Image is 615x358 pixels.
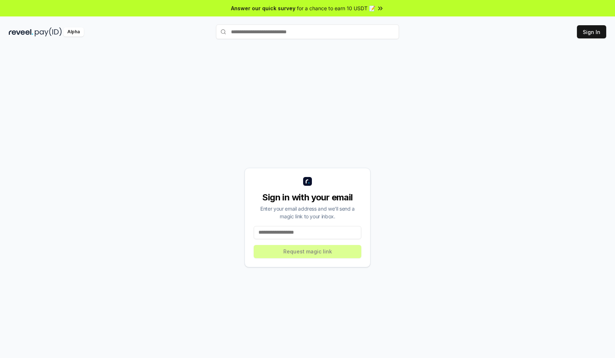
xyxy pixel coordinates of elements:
[231,4,295,12] span: Answer our quick survey
[254,192,361,203] div: Sign in with your email
[577,25,606,38] button: Sign In
[303,177,312,186] img: logo_small
[297,4,375,12] span: for a chance to earn 10 USDT 📝
[35,27,62,37] img: pay_id
[63,27,84,37] div: Alpha
[254,205,361,220] div: Enter your email address and we’ll send a magic link to your inbox.
[9,27,33,37] img: reveel_dark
